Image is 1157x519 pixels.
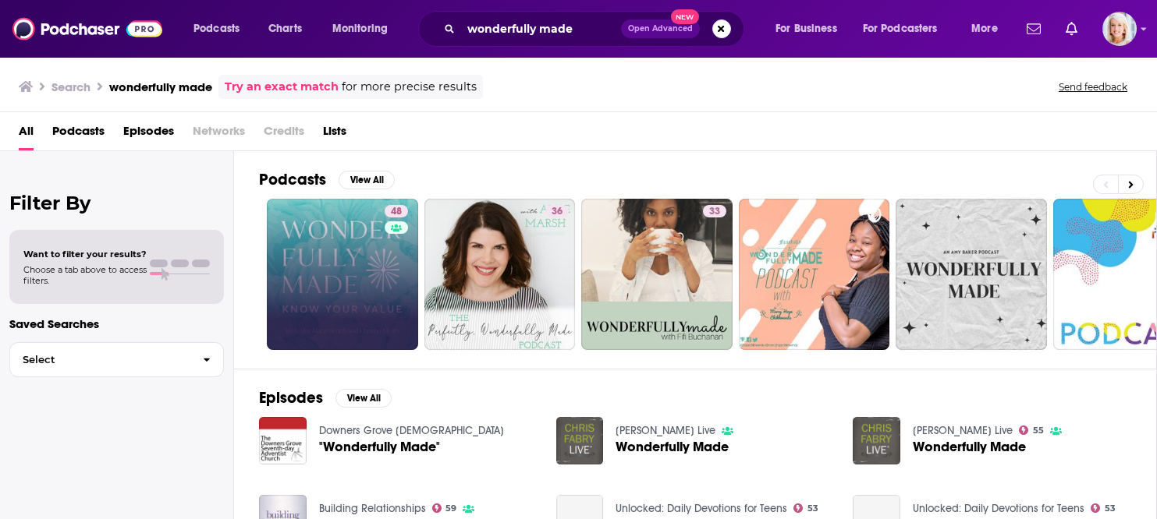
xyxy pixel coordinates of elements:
h2: Episodes [259,388,323,408]
span: New [671,9,699,24]
img: User Profile [1102,12,1137,46]
span: Want to filter your results? [23,249,147,259]
a: 59 [432,503,457,513]
span: For Podcasters [863,18,938,40]
span: Select [10,355,190,365]
img: Wonderfully Made [556,417,604,464]
button: View All [335,389,392,408]
a: 48 [385,205,408,217]
h2: Filter By [9,192,224,214]
button: Show profile menu [1102,12,1137,46]
h2: Podcasts [259,170,326,189]
span: Networks [193,118,245,150]
a: 48 [267,199,418,350]
span: More [971,18,998,40]
span: for more precise results [342,78,477,96]
span: 53 [1105,505,1116,512]
span: Monitoring [332,18,388,40]
input: Search podcasts, credits, & more... [461,16,621,41]
button: open menu [765,16,857,41]
button: View All [339,171,395,189]
button: Select [9,342,224,377]
span: 59 [445,505,456,512]
button: open menu [853,16,960,41]
button: Open AdvancedNew [621,19,700,38]
a: PodcastsView All [259,170,395,189]
div: Search podcasts, credits, & more... [433,11,759,47]
span: 36 [552,204,563,220]
a: Chris Fabry Live [913,424,1013,437]
span: 53 [807,505,818,512]
button: open menu [960,16,1017,41]
a: Chris Fabry Live [616,424,715,437]
a: Downers Grove Seventh-day Adventist Church [319,424,504,437]
button: open menu [183,16,260,41]
a: Unlocked: Daily Devotions for Teens [616,502,787,515]
p: Saved Searches [9,316,224,331]
a: Episodes [123,118,174,150]
img: "Wonderfully Made" [259,417,307,464]
span: 55 [1033,427,1044,434]
button: Send feedback [1054,80,1132,94]
a: 53 [793,503,818,513]
span: 48 [391,204,402,220]
a: Wonderfully Made [913,440,1026,454]
a: 36 [424,199,576,350]
img: Podchaser - Follow, Share and Rate Podcasts [12,14,162,44]
span: Credits [264,118,304,150]
span: Choose a tab above to access filters. [23,264,147,286]
a: 33 [581,199,733,350]
a: Try an exact match [225,78,339,96]
a: 36 [545,205,569,217]
a: EpisodesView All [259,388,392,408]
a: Wonderfully Made [616,440,729,454]
span: Podcasts [193,18,240,40]
h3: Search [51,79,91,94]
span: For Business [775,18,837,40]
button: open menu [321,16,408,41]
a: 33 [703,205,726,217]
a: Building Relationships [319,502,426,515]
a: Show notifications dropdown [1059,16,1084,42]
a: Show notifications dropdown [1020,16,1047,42]
a: 55 [1019,425,1044,435]
span: Charts [268,18,302,40]
a: Lists [323,118,346,150]
span: Logged in as ashtonrc [1102,12,1137,46]
a: All [19,118,34,150]
span: Open Advanced [628,25,693,33]
span: 33 [709,204,720,220]
a: Charts [258,16,311,41]
a: Unlocked: Daily Devotions for Teens [913,502,1084,515]
h3: wonderfully made [109,79,212,94]
a: Podcasts [52,118,105,150]
img: Wonderfully Made [853,417,900,464]
a: 53 [1091,503,1116,513]
a: "Wonderfully Made" [319,440,440,454]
